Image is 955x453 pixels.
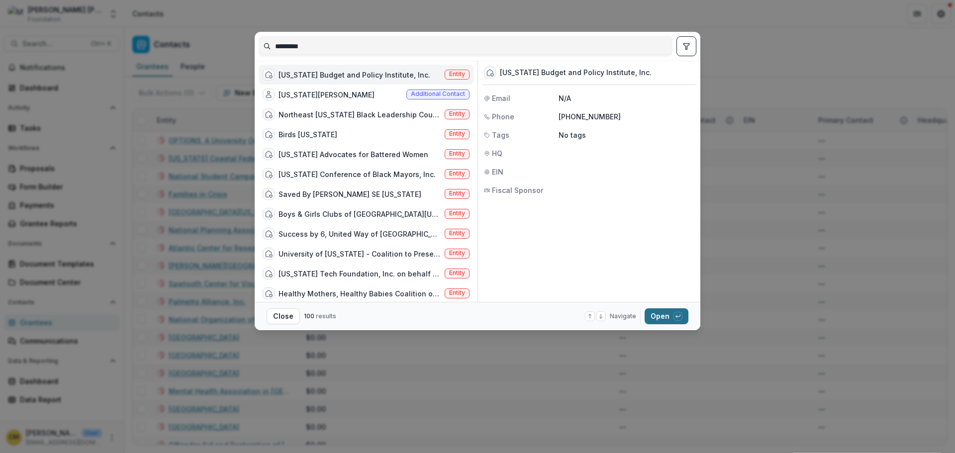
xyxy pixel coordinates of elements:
button: toggle filters [676,36,696,56]
div: [US_STATE] Budget and Policy Institute, Inc. [500,69,652,77]
button: Open [645,308,688,324]
div: Boys & Girls Clubs of [GEOGRAPHIC_DATA][US_STATE] [279,209,441,219]
span: Entity [449,230,465,237]
span: Entity [449,130,465,137]
span: Email [492,93,510,103]
span: Entity [449,210,465,217]
span: Additional contact [411,91,465,97]
span: results [316,312,336,320]
span: Fiscal Sponsor [492,185,543,195]
div: Saved By [PERSON_NAME] SE [US_STATE] [279,189,421,199]
button: Close [267,308,300,324]
span: Entity [449,289,465,296]
div: [US_STATE] Tech Foundation, Inc. on behalf of the Westside Communities Alliance [279,269,441,279]
span: 100 [304,312,314,320]
p: [PHONE_NUMBER] [559,111,694,122]
div: University of [US_STATE] - Coalition to Preserve Scenic Beauty [279,249,441,259]
div: Success by 6, United Way of [GEOGRAPHIC_DATA][US_STATE] [279,229,441,239]
span: Tags [492,130,509,140]
span: Entity [449,110,465,117]
div: [US_STATE] Budget and Policy Institute, Inc. [279,70,430,80]
div: Birds [US_STATE] [279,129,337,140]
span: HQ [492,148,502,159]
span: Entity [449,190,465,197]
p: No tags [559,130,586,140]
span: Navigate [610,312,636,321]
div: [US_STATE] Advocates for Battered Women [279,149,428,160]
div: Northeast [US_STATE] Black Leadership Council [279,109,441,120]
span: EIN [492,167,503,177]
div: [US_STATE] Conference of Black Mayors, Inc. [279,169,436,180]
div: Healthy Mothers, Healthy Babies Coalition of [US_STATE] [279,288,441,299]
p: N/A [559,93,694,103]
div: [US_STATE][PERSON_NAME] [279,90,375,100]
span: Entity [449,71,465,78]
span: Phone [492,111,514,122]
span: Entity [449,270,465,276]
span: Entity [449,170,465,177]
span: Entity [449,150,465,157]
span: Entity [449,250,465,257]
